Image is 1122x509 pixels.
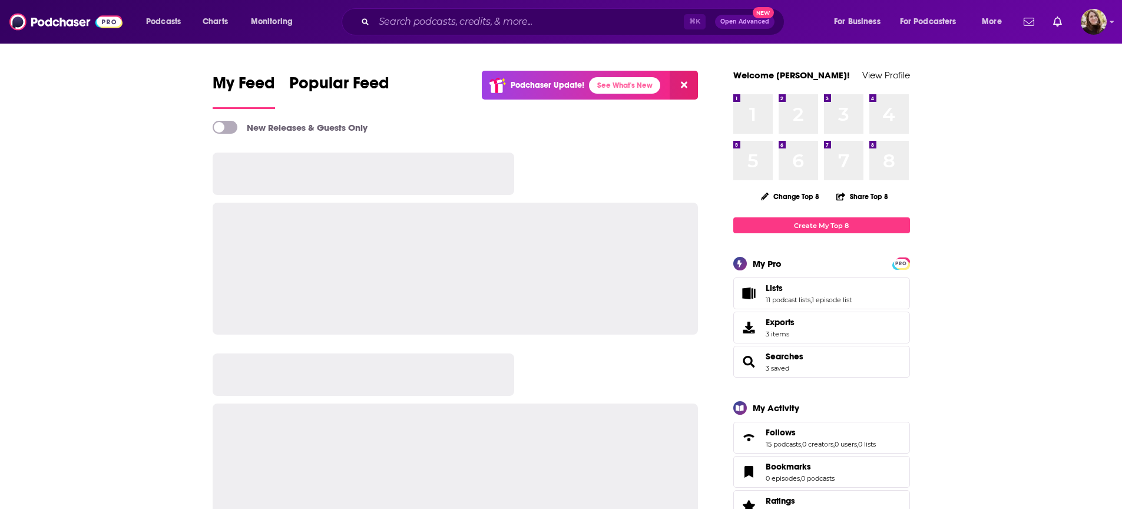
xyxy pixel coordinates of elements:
span: ⌘ K [684,14,706,29]
a: 15 podcasts [766,440,801,448]
span: Exports [766,317,795,328]
span: , [810,296,812,304]
a: Lists [737,285,761,302]
a: Lists [766,283,852,293]
span: , [800,474,801,482]
a: 0 episodes [766,474,800,482]
span: More [982,14,1002,30]
span: New [753,7,774,18]
span: , [857,440,858,448]
span: , [833,440,835,448]
span: For Podcasters [900,14,956,30]
button: open menu [243,12,308,31]
a: Bookmarks [766,461,835,472]
span: Lists [733,277,910,309]
input: Search podcasts, credits, & more... [374,12,684,31]
a: Create My Top 8 [733,217,910,233]
a: 0 lists [858,440,876,448]
span: Bookmarks [733,456,910,488]
a: Show notifications dropdown [1019,12,1039,32]
button: Open AdvancedNew [715,15,775,29]
a: Ratings [766,495,825,506]
a: 0 podcasts [801,474,835,482]
span: Exports [737,319,761,336]
button: open menu [826,12,895,31]
a: See What's New [589,77,660,94]
span: For Business [834,14,881,30]
button: Show profile menu [1081,9,1107,35]
a: My Feed [213,73,275,109]
a: Follows [766,427,876,438]
a: View Profile [862,70,910,81]
div: My Activity [753,402,799,414]
button: open menu [974,12,1017,31]
button: Share Top 8 [836,185,889,208]
span: Searches [733,346,910,378]
span: Monitoring [251,14,293,30]
span: Lists [766,283,783,293]
a: 3 saved [766,364,789,372]
span: Podcasts [146,14,181,30]
div: Search podcasts, credits, & more... [353,8,796,35]
div: My Pro [753,258,782,269]
a: 1 episode list [812,296,852,304]
a: Charts [195,12,235,31]
a: Searches [737,353,761,370]
a: 11 podcast lists [766,296,810,304]
a: Bookmarks [737,464,761,480]
span: 3 items [766,330,795,338]
a: Show notifications dropdown [1048,12,1067,32]
img: User Profile [1081,9,1107,35]
span: Bookmarks [766,461,811,472]
span: Follows [766,427,796,438]
span: Open Advanced [720,19,769,25]
span: Charts [203,14,228,30]
p: Podchaser Update! [511,80,584,90]
span: My Feed [213,73,275,100]
span: Ratings [766,495,795,506]
img: Podchaser - Follow, Share and Rate Podcasts [9,11,123,33]
a: Follows [737,429,761,446]
a: Popular Feed [289,73,389,109]
button: open menu [892,12,974,31]
a: 0 users [835,440,857,448]
a: Exports [733,312,910,343]
span: Popular Feed [289,73,389,100]
span: , [801,440,802,448]
span: Follows [733,422,910,454]
a: 0 creators [802,440,833,448]
a: Searches [766,351,803,362]
a: PRO [894,259,908,267]
button: Change Top 8 [754,189,827,204]
button: open menu [138,12,196,31]
span: PRO [894,259,908,268]
span: Logged in as katiefuchs [1081,9,1107,35]
a: Welcome [PERSON_NAME]! [733,70,850,81]
a: New Releases & Guests Only [213,121,368,134]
